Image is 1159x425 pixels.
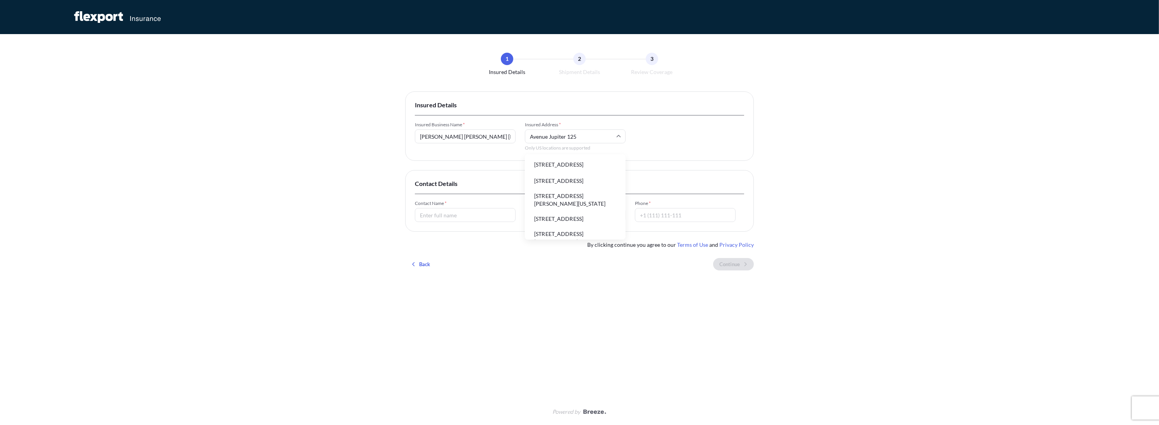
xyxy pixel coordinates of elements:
button: Continue [713,258,754,270]
span: Review Coverage [631,68,672,76]
span: Insured Details [489,68,525,76]
span: Contact Name [415,200,516,206]
button: Back [405,258,436,270]
span: 2 [578,55,581,63]
input: Enter full name [415,129,516,143]
input: +1 (111) 111-111 [635,208,736,222]
span: Shipment Details [559,68,600,76]
p: Back [419,260,430,268]
span: Insured Details [415,101,744,109]
input: Enter full address [525,129,626,143]
span: Contact Details [415,180,744,188]
li: [STREET_ADDRESS] [528,157,622,172]
span: 3 [650,55,653,63]
a: Privacy Policy [719,241,754,248]
span: Phone [635,200,736,206]
span: Powered by [552,408,580,416]
li: [STREET_ADDRESS][PERSON_NAME][US_STATE] [528,190,622,210]
li: [STREET_ADDRESS] [528,174,622,188]
span: Only US locations are supported [525,145,626,151]
li: [STREET_ADDRESS][PERSON_NAME] [528,228,622,248]
p: Continue [719,260,740,268]
span: By clicking continue you agree to our and [587,241,754,249]
li: [STREET_ADDRESS] [528,212,622,226]
span: Insured Business Name [415,122,516,128]
span: Insured Address [525,122,626,128]
span: 1 [506,55,509,63]
input: Enter full name [415,208,516,222]
a: Terms of Use [677,241,708,248]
